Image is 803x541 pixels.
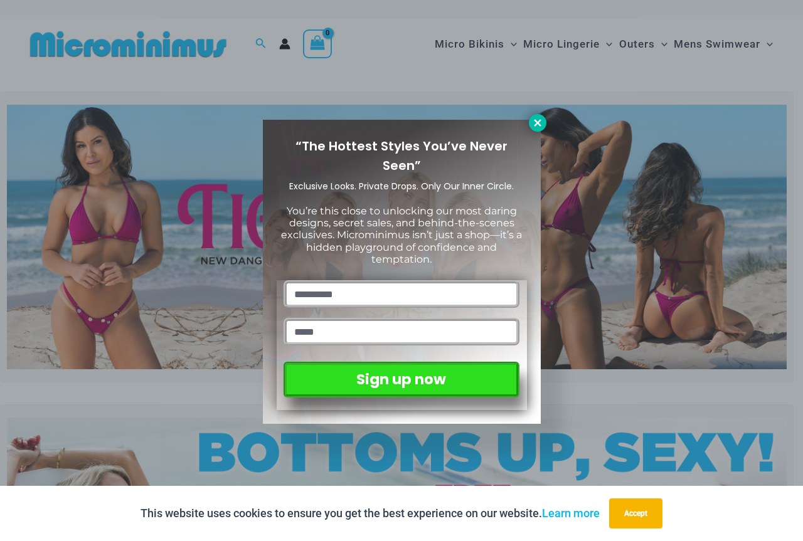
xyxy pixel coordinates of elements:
[609,498,662,528] button: Accept
[289,180,514,192] span: Exclusive Looks. Private Drops. Only Our Inner Circle.
[295,137,508,174] span: “The Hottest Styles You’ve Never Seen”
[141,504,600,523] p: This website uses cookies to ensure you get the best experience on our website.
[542,507,600,520] a: Learn more
[281,205,522,265] span: You’re this close to unlocking our most daring designs, secret sales, and behind-the-scenes exclu...
[284,362,519,397] button: Sign up now
[529,114,546,132] button: Close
